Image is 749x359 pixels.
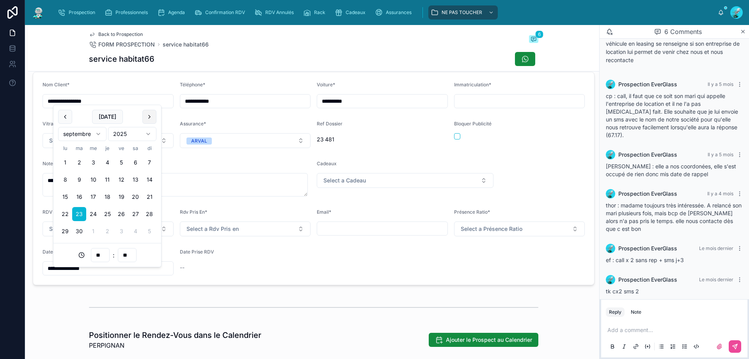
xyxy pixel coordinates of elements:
[180,82,205,88] span: Téléphone*
[128,173,142,187] button: samedi 13 septembre 2025
[163,41,209,48] a: service habitat66
[155,5,190,20] a: Agenda
[86,190,100,204] button: mercredi 17 septembre 2025
[72,144,86,152] th: mardi
[708,81,733,87] span: Il y a 5 mois
[606,39,743,64] p: véhicule en leasing se renseigne si son entreprise de location lui permet de venir chez nous et n...
[114,144,128,152] th: vendredi
[205,9,245,16] span: Confirmation RDV
[43,249,99,255] span: Date de [PERSON_NAME]
[628,307,644,317] button: Note
[89,41,155,48] a: FORM PROSPECTION
[606,93,738,138] span: cp : call, il faut que ce soit son mari qui appelle l'entreprise de location et il ne l'a pas [ME...
[265,9,294,16] span: RDV Annulés
[180,121,206,127] span: Assurance*
[317,121,343,127] span: Ref Dossier
[86,144,100,152] th: mercredi
[454,121,492,127] span: Bloquer Publicité
[98,31,143,38] span: Back to Prospection
[58,173,72,187] button: lundi 8 septembre 2025
[43,221,174,236] button: Select Button
[708,152,733,157] span: Il y a 5 mois
[49,137,125,145] span: Select a Vitrage à Remplacer
[180,264,185,271] span: --
[699,245,733,251] span: Le mois dernier
[128,190,142,204] button: samedi 20 septembre 2025
[100,190,114,204] button: jeudi 18 septembre 2025
[58,144,72,152] th: lundi
[373,5,417,20] a: Assurances
[55,5,101,20] a: Prospection
[317,173,493,188] button: Select Button
[114,155,128,170] button: vendredi 5 septembre 2025
[535,30,543,38] span: 6
[58,190,72,204] button: lundi 15 septembre 2025
[707,191,733,196] span: Il y a 4 mois
[428,5,498,20] a: NE PAS TOUCHER
[346,9,366,16] span: Cadeaux
[114,190,128,204] button: vendredi 19 septembre 2025
[442,9,482,16] span: NE PAS TOUCHER
[100,173,114,187] button: jeudi 11 septembre 2025
[323,177,366,184] span: Select a Cadeau
[618,276,677,284] span: Prospection EverGlass
[168,9,185,16] span: Agenda
[43,209,74,215] span: RDV Pris Par*
[86,155,100,170] button: mercredi 3 septembre 2025
[606,307,625,317] button: Reply
[606,202,742,232] span: thor : madame toujours très intéressée. A relancé son mari plusieurs fois, mais bcp de [PERSON_NA...
[58,224,72,238] button: lundi 29 septembre 2025
[454,82,491,88] span: Immatriculation*
[128,155,142,170] button: samedi 6 septembre 2025
[142,190,156,204] button: dimanche 21 septembre 2025
[606,163,736,177] span: [PERSON_NAME] : elle a nos coordonées, elle s'est occupé de rien donc mis date de rappel
[128,207,142,221] button: samedi 27 septembre 2025
[100,144,114,152] th: jeudi
[618,245,677,252] span: Prospection EverGlass
[100,155,114,170] button: jeudi 4 septembre 2025
[89,341,261,350] span: PERPIGNAN
[301,5,331,20] a: Rack
[317,209,331,215] span: Email*
[72,224,86,238] button: mardi 30 septembre 2025
[142,207,156,221] button: dimanche 28 septembre 2025
[72,190,86,204] button: mardi 16 septembre 2025
[98,41,155,48] span: FORM PROSPECTION
[69,9,95,16] span: Prospection
[664,27,702,36] span: 6 Comments
[192,5,250,20] a: Confirmation RDV
[31,6,45,19] img: App logo
[314,9,325,16] span: Rack
[92,110,123,124] button: [DATE]
[317,161,337,166] span: Cadeaux
[142,155,156,170] button: dimanche 7 septembre 2025
[89,54,154,64] h1: service habitat66
[58,155,72,170] button: lundi 1 septembre 2025
[100,224,114,238] button: jeudi 2 octobre 2025
[454,209,490,215] span: Présence Ratio*
[58,248,156,262] div: :
[606,288,639,295] span: tk cx2 sms 2
[86,207,100,221] button: mercredi 24 septembre 2025
[86,173,100,187] button: mercredi 10 septembre 2025
[618,80,677,88] span: Prospection EverGlass
[100,207,114,221] button: jeudi 25 septembre 2025
[58,144,156,238] table: septembre 2025
[699,277,733,282] span: Le mois dernier
[72,155,86,170] button: mardi 2 septembre 2025
[461,225,522,233] span: Select a Présence Ratio
[72,207,86,221] button: mardi 23 septembre 2025, selected
[58,207,72,221] button: lundi 22 septembre 2025
[128,224,142,238] button: samedi 4 octobre 2025
[618,151,677,159] span: Prospection EverGlass
[446,336,532,344] span: Ajouter le Prospect au Calendrier
[89,330,261,341] h1: Positionner le Rendez-Vous dans le Calendrier
[332,5,371,20] a: Cadeaux
[142,144,156,152] th: dimanche
[128,144,142,152] th: samedi
[102,5,153,20] a: Professionnels
[618,190,677,198] span: Prospection EverGlass
[180,221,311,236] button: Select Button
[631,309,641,315] div: Note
